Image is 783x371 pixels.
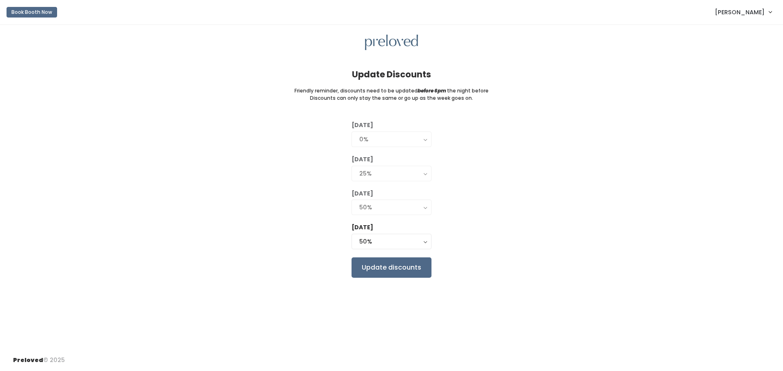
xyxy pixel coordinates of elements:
[715,8,765,17] span: [PERSON_NAME]
[310,94,473,102] small: Discounts can only stay the same or go up as the week goes on.
[359,169,424,178] div: 25%
[352,234,431,249] button: 50%
[352,189,373,198] label: [DATE]
[352,166,431,181] button: 25%
[365,35,418,50] img: preloved logo
[352,121,373,130] label: [DATE]
[707,3,780,21] a: [PERSON_NAME]
[418,87,446,94] i: before 6pm
[359,237,424,246] div: 50%
[352,223,373,232] label: [DATE]
[294,87,489,94] small: Friendly reminder, discounts need to be updated the night before
[352,155,373,164] label: [DATE]
[352,200,431,215] button: 50%
[13,349,65,364] div: © 2025
[7,3,57,21] a: Book Booth Now
[359,135,424,144] div: 0%
[352,257,431,278] input: Update discounts
[352,70,431,79] h4: Update Discounts
[7,7,57,18] button: Book Booth Now
[359,203,424,212] div: 50%
[352,132,431,147] button: 0%
[13,356,43,364] span: Preloved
